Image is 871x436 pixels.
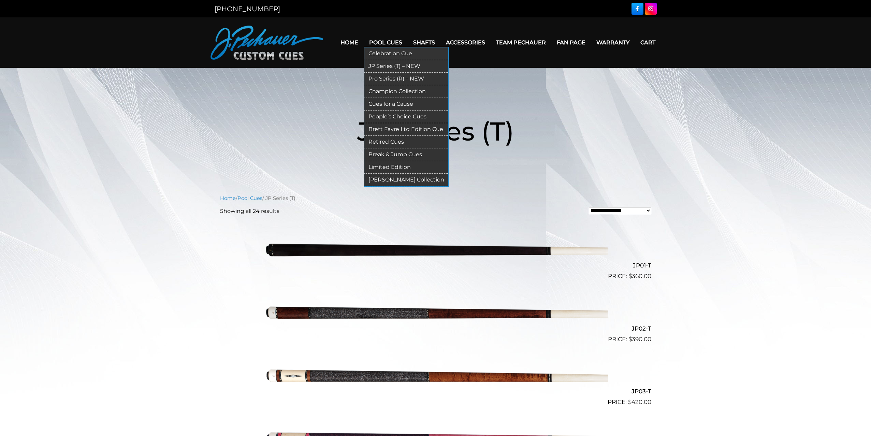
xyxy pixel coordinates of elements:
[364,123,448,136] a: Brett Favre Ltd Edition Cue
[628,336,651,343] bdi: 390.00
[263,347,608,404] img: JP03-T
[628,273,651,279] bdi: 360.00
[364,85,448,98] a: Champion Collection
[220,385,651,398] h2: JP03-T
[635,34,661,51] a: Cart
[551,34,591,51] a: Fan Page
[211,26,323,60] img: Pechauer Custom Cues
[491,34,551,51] a: Team Pechauer
[364,98,448,111] a: Cues for a Cause
[408,34,440,51] a: Shafts
[364,174,448,186] a: [PERSON_NAME] Collection
[220,207,279,215] p: Showing all 24 results
[628,398,632,405] span: $
[364,136,448,148] a: Retired Cues
[364,148,448,161] a: Break & Jump Cues
[263,284,608,341] img: JP02-T
[215,5,280,13] a: [PHONE_NUMBER]
[220,194,651,202] nav: Breadcrumb
[220,322,651,335] h2: JP02-T
[364,47,448,60] a: Celebration Cue
[364,73,448,85] a: Pro Series (R) – NEW
[628,336,632,343] span: $
[591,34,635,51] a: Warranty
[220,195,236,201] a: Home
[357,115,514,147] span: JP Series (T)
[220,221,651,281] a: JP01-T $360.00
[440,34,491,51] a: Accessories
[628,398,651,405] bdi: 420.00
[589,207,651,214] select: Shop order
[220,347,651,407] a: JP03-T $420.00
[364,34,408,51] a: Pool Cues
[628,273,632,279] span: $
[237,195,262,201] a: Pool Cues
[335,34,364,51] a: Home
[364,111,448,123] a: People’s Choice Cues
[364,60,448,73] a: JP Series (T) – NEW
[263,221,608,278] img: JP01-T
[220,284,651,344] a: JP02-T $390.00
[364,161,448,174] a: Limited Edition
[220,259,651,272] h2: JP01-T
